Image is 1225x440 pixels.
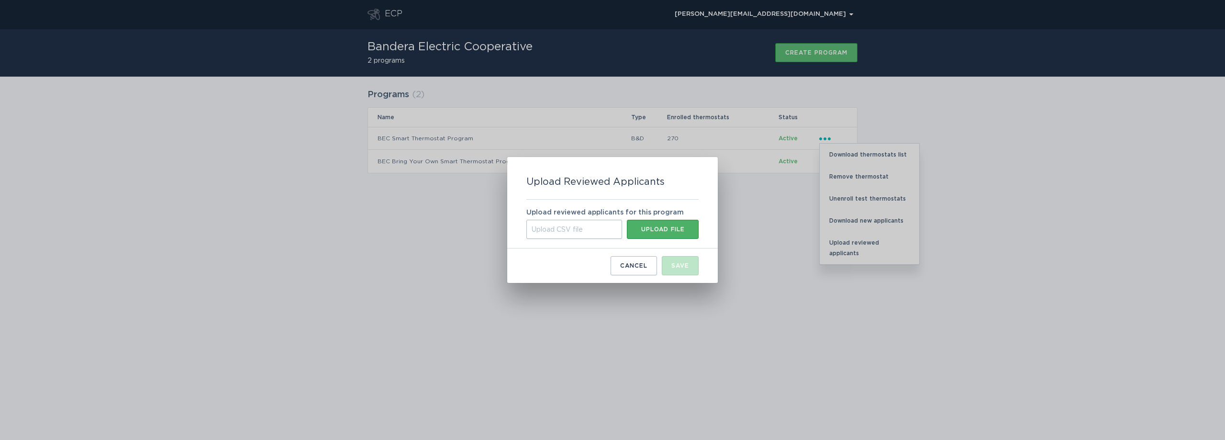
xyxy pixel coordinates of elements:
div: Cancel [620,263,647,269]
div: Upload Program Applicants [507,157,718,283]
div: Upload file [632,226,694,232]
div: Upload CSV file [526,220,622,239]
div: Save [671,263,689,269]
button: Upload CSV file [627,220,699,239]
h2: Upload Reviewed Applicants [526,176,665,188]
button: Save [662,256,699,275]
label: Upload reviewed applicants for this program [526,209,684,216]
button: Cancel [611,256,657,275]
